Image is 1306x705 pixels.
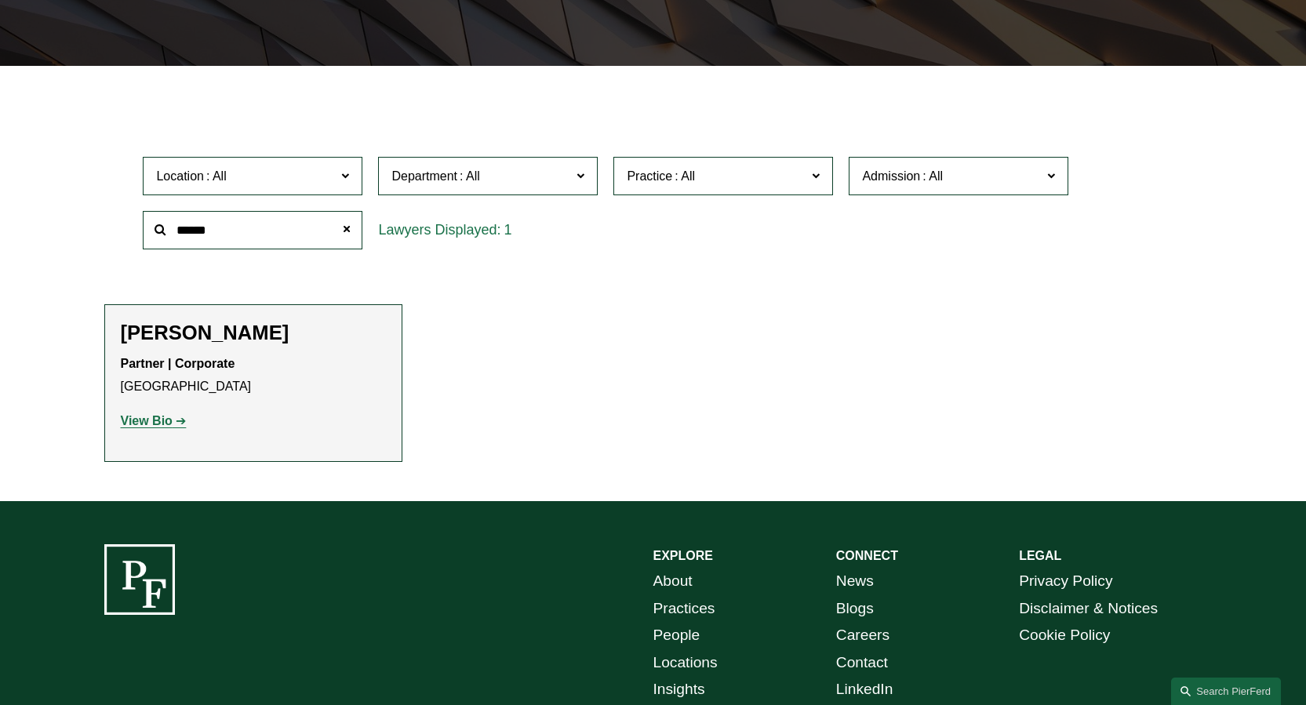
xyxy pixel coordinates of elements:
a: Search this site [1171,678,1281,705]
a: Careers [836,622,889,649]
h2: [PERSON_NAME] [121,321,386,345]
a: News [836,568,874,595]
strong: View Bio [121,414,173,427]
strong: Partner | Corporate [121,357,235,370]
a: Blogs [836,595,874,623]
a: LinkedIn [836,676,893,703]
a: People [653,622,700,649]
span: Practice [627,169,672,183]
a: Contact [836,649,888,677]
a: Practices [653,595,715,623]
a: Cookie Policy [1019,622,1110,649]
a: View Bio [121,414,187,427]
strong: EXPLORE [653,549,713,562]
span: 1 [504,222,512,238]
a: About [653,568,693,595]
a: Insights [653,676,705,703]
a: Locations [653,649,718,677]
p: [GEOGRAPHIC_DATA] [121,353,386,398]
strong: CONNECT [836,549,898,562]
span: Location [156,169,204,183]
a: Privacy Policy [1019,568,1112,595]
a: Disclaimer & Notices [1019,595,1158,623]
strong: LEGAL [1019,549,1061,562]
span: Department [391,169,457,183]
span: Admission [862,169,920,183]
